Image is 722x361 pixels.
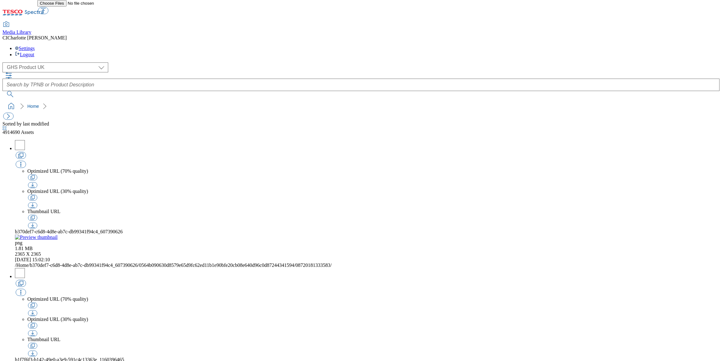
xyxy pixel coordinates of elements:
div: /b370def7-c6d8-4d8e-ab7c-db99341f94c4_607390626/0564b090630d8579e65d9fc62ed11b1e90bfe20cb08e640d9... [15,263,720,268]
span: b370def7-c6d8-4d8e-ab7c-db99341f94c4_607390626 [15,229,123,234]
span: Resolution [15,251,41,257]
a: Preview thumbnail [15,235,720,240]
span: 4914690 [2,130,21,135]
nav: breadcrumb [2,100,720,112]
a: home [6,101,16,111]
span: Optimized URL (70% quality) [27,168,88,174]
a: Logout [15,52,34,57]
img: Preview thumbnail [15,235,58,240]
span: CI [2,35,7,40]
span: Optimized URL (30% quality) [27,317,88,322]
span: Assets [2,130,34,135]
span: Size [15,246,33,251]
span: Optimized URL (30% quality) [27,189,88,194]
span: Thumbnail URL [27,209,60,214]
a: Media Library [2,22,31,35]
span: Thumbnail URL [27,337,60,342]
a: Home [27,104,39,109]
span: Charlotte [PERSON_NAME] [7,35,67,40]
span: Sorted by last modified [2,121,49,126]
span: Type [15,240,22,245]
div: Last Modified [15,257,720,263]
input: Search by TPNB or Product Description [2,79,720,91]
span: Media Library [2,30,31,35]
span: Optimized URL (70% quality) [27,296,88,302]
a: Settings [15,46,35,51]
